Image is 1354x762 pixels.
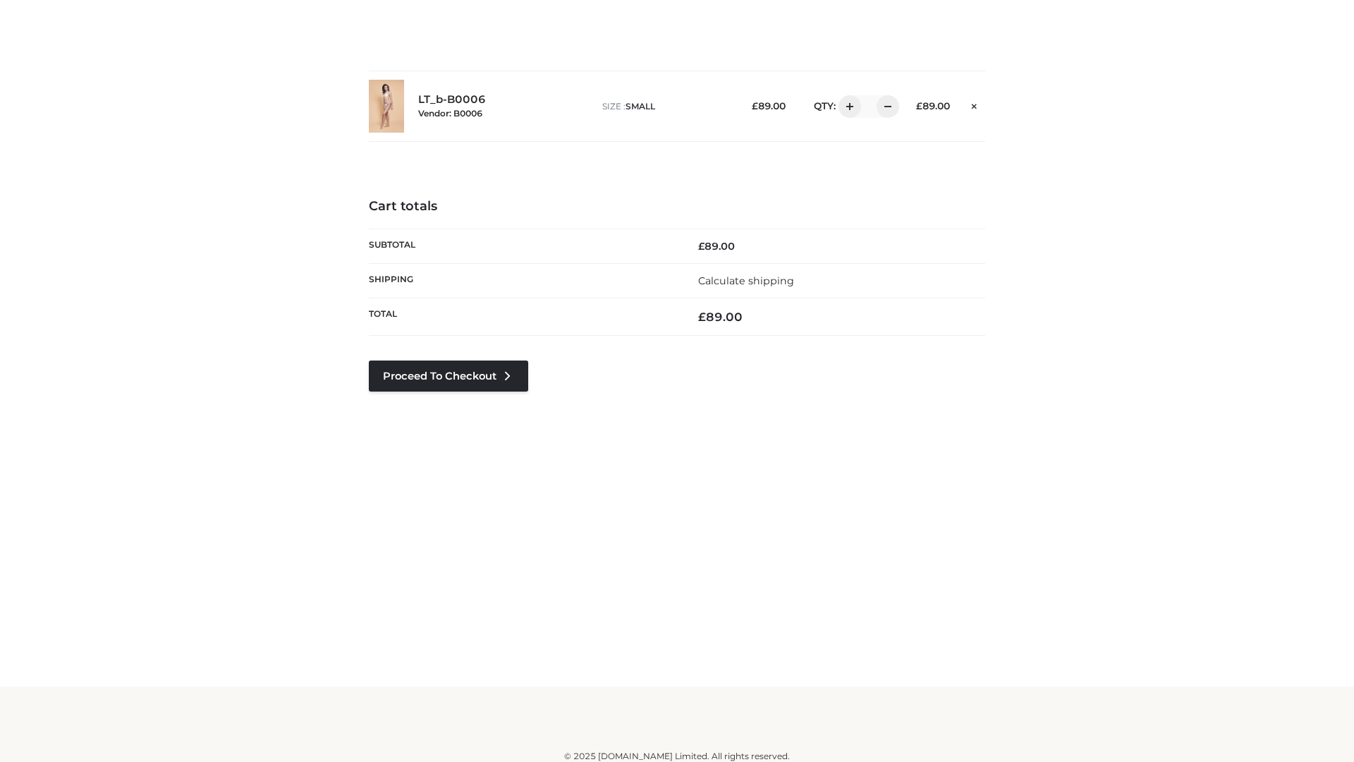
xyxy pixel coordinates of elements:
span: £ [916,100,922,111]
a: Calculate shipping [698,274,794,287]
span: SMALL [626,101,655,111]
div: QTY: [800,95,894,118]
span: £ [752,100,758,111]
a: LT_b-B0006 [418,93,486,107]
span: £ [698,240,705,253]
p: size : [602,100,730,113]
bdi: 89.00 [752,100,786,111]
bdi: 89.00 [698,310,743,324]
img: LT_b-B0006 - SMALL [369,80,404,133]
th: Subtotal [369,229,677,263]
span: £ [698,310,706,324]
bdi: 89.00 [698,240,735,253]
h4: Cart totals [369,199,985,214]
a: Proceed to Checkout [369,361,528,392]
small: Vendor: B0006 [418,108,482,119]
th: Shipping [369,263,677,298]
a: Remove this item [964,95,985,114]
th: Total [369,298,677,336]
bdi: 89.00 [916,100,950,111]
